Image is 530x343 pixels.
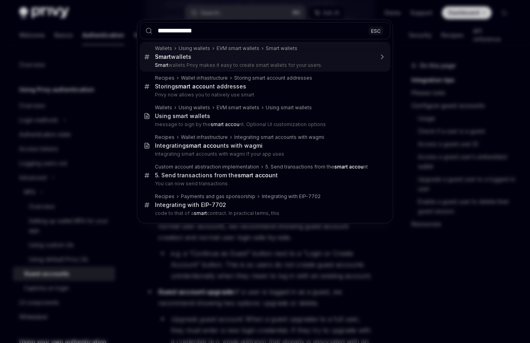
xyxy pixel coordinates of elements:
div: Using wallets [179,45,210,52]
div: 5. Send transactions from the nt [155,172,278,179]
p: You can now send transactions [155,181,373,187]
div: Wallet infrastructure [181,75,228,81]
div: Smart wallets [266,45,297,52]
div: wallets [155,53,191,60]
b: smart accou [334,164,363,170]
p: wallets Privy makes it easy to create smart wallets for your users. [155,62,373,68]
p: Privy now allows you to natively use smart [155,92,373,98]
div: 5. Send transactions from the nt [265,164,368,170]
b: Smart [155,53,171,60]
b: smart accou [175,83,209,90]
b: smart accou [211,121,239,127]
p: message to sign by the nt. Optional UI customization options [155,121,373,128]
p: code to that of a contract. In practical terms, this [155,210,373,217]
div: Recipes [155,134,175,140]
div: Storing nt addresses [155,83,246,90]
div: Integrating nts with wagmi [155,142,263,149]
div: Using wallets [179,104,210,111]
div: Recipes [155,193,175,200]
div: EVM smart wallets [217,45,259,52]
b: smart [194,210,207,216]
div: Payments and gas sponsorship [181,193,255,200]
div: Integrating with EIP-7702 [155,201,226,209]
b: Smart [155,62,169,68]
div: EVM smart wallets [217,104,259,111]
b: smart accou [238,172,272,179]
div: Integrating smart accounts with wagmi [234,134,324,140]
div: Integrating with EIP-7702 [262,193,321,200]
div: Custom account abstraction implementation [155,164,259,170]
div: Using smart wallets [266,104,312,111]
p: Integrating smart accounts with wagmi If your app uses [155,151,373,157]
div: Using smart wallets [155,112,210,120]
div: Wallets [155,104,172,111]
b: smart accou [186,142,220,149]
div: Storing smart account addresses [234,75,312,81]
div: ESC [369,26,383,35]
div: Wallet infrastructure [181,134,228,140]
div: Recipes [155,75,175,81]
div: Wallets [155,45,172,52]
